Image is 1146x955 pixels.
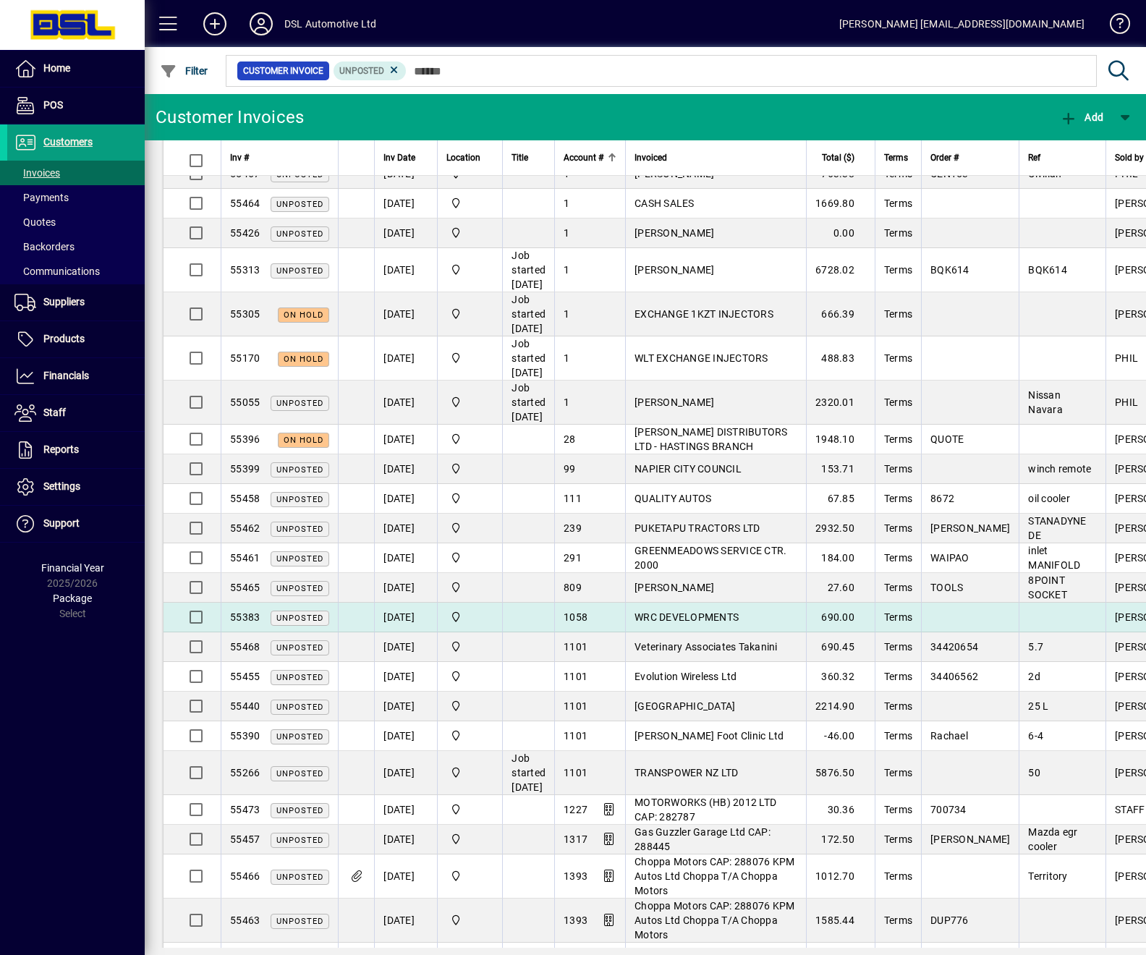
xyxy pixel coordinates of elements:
[634,264,714,276] span: [PERSON_NAME]
[806,454,875,484] td: 153.71
[43,99,63,111] span: POS
[806,899,875,943] td: 1585.44
[276,584,323,593] span: Unposted
[230,150,329,166] div: Inv #
[14,266,100,277] span: Communications
[383,150,428,166] div: Inv Date
[806,751,875,795] td: 5876.50
[884,582,912,593] span: Terms
[7,284,145,321] a: Suppliers
[806,825,875,854] td: 172.50
[884,804,912,815] span: Terms
[564,767,587,778] span: 1101
[374,484,437,514] td: [DATE]
[806,514,875,543] td: 2932.50
[634,150,797,166] div: Invoiced
[446,306,493,322] span: Central
[276,673,323,682] span: Unposted
[634,308,773,320] span: EXCHANGE 1KZT INJECTORS
[564,552,582,564] span: 291
[230,552,260,564] span: 55461
[634,227,714,239] span: [PERSON_NAME]
[806,425,875,454] td: 1948.10
[634,730,784,742] span: [PERSON_NAME] Foot Clinic Ltd
[7,234,145,259] a: Backorders
[230,352,260,364] span: 55170
[564,914,587,926] span: 1393
[374,751,437,795] td: [DATE]
[1028,700,1048,712] span: 25 L
[930,804,967,815] span: 700734
[230,396,260,408] span: 55055
[564,396,569,408] span: 1
[374,721,437,751] td: [DATE]
[1028,515,1086,541] span: STANADYNE DE
[806,662,875,692] td: 360.32
[230,914,260,926] span: 55463
[374,336,437,381] td: [DATE]
[446,195,493,211] span: Central
[446,728,493,744] span: Central
[156,58,212,84] button: Filter
[156,106,304,129] div: Customer Invoices
[276,465,323,475] span: Unposted
[446,350,493,366] span: Central
[243,64,323,78] span: Customer Invoice
[564,804,587,815] span: 1227
[446,668,493,684] span: Central
[564,833,587,845] span: 1317
[374,189,437,218] td: [DATE]
[806,632,875,662] td: 690.45
[1028,641,1043,653] span: 5.7
[1028,574,1067,600] span: 8POINT SOCKET
[43,296,85,307] span: Suppliers
[14,216,56,228] span: Quotes
[276,769,323,778] span: Unposted
[884,552,912,564] span: Terms
[192,11,238,37] button: Add
[446,550,493,566] span: Central
[884,671,912,682] span: Terms
[446,639,493,655] span: Central
[512,250,546,290] span: Job started [DATE]
[634,463,742,475] span: NAPIER CITY COUNCIL
[230,150,249,166] span: Inv #
[446,491,493,506] span: Central
[230,700,260,712] span: 55440
[284,310,323,320] span: On hold
[43,517,80,529] span: Support
[512,150,528,166] span: Title
[276,873,323,882] span: Unposted
[884,767,912,778] span: Terms
[634,582,714,593] span: [PERSON_NAME]
[7,210,145,234] a: Quotes
[564,433,576,445] span: 28
[374,248,437,292] td: [DATE]
[634,856,794,896] span: Choppa Motors CAP: 288076 KPM Autos Ltd Choppa T/A Choppa Motors
[374,854,437,899] td: [DATE]
[884,463,912,475] span: Terms
[230,493,260,504] span: 55458
[7,88,145,124] a: POS
[43,370,89,381] span: Financials
[930,833,1010,845] span: [PERSON_NAME]
[1115,804,1145,815] span: STAFF
[884,352,912,364] span: Terms
[7,506,145,542] a: Support
[564,611,587,623] span: 1058
[806,795,875,825] td: 30.36
[446,765,493,781] span: Central
[884,833,912,845] span: Terms
[884,700,912,712] span: Terms
[930,150,959,166] span: Order #
[564,641,587,653] span: 1101
[564,308,569,320] span: 1
[884,641,912,653] span: Terms
[1028,826,1077,852] span: Mazda egr cooler
[14,241,75,252] span: Backorders
[806,603,875,632] td: 690.00
[7,432,145,468] a: Reports
[53,593,92,604] span: Package
[43,333,85,344] span: Products
[564,264,569,276] span: 1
